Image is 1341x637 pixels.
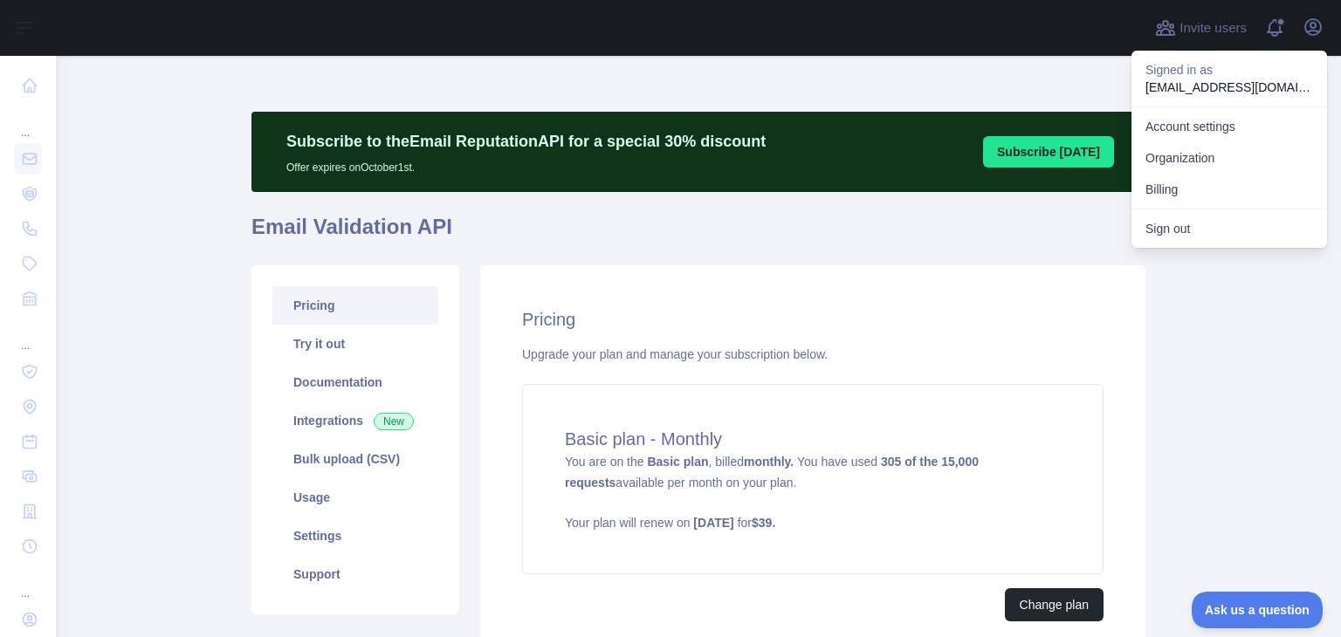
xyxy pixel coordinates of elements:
[565,455,1061,531] span: You are on the , billed You have used available per month on your plan.
[1005,588,1104,621] button: Change plan
[1131,111,1327,142] a: Account settings
[286,154,766,175] p: Offer expires on October 1st.
[522,307,1104,332] h2: Pricing
[1152,14,1250,42] button: Invite users
[286,129,766,154] p: Subscribe to the Email Reputation API for a special 30 % discount
[565,514,1061,531] p: Your plan will renew on for
[272,286,438,325] a: Pricing
[272,555,438,593] a: Support
[1145,79,1313,96] p: [EMAIL_ADDRESS][DOMAIN_NAME]
[565,427,1061,451] h4: Basic plan - Monthly
[272,363,438,401] a: Documentation
[272,517,438,555] a: Settings
[744,455,794,469] strong: monthly.
[14,565,42,600] div: ...
[1131,174,1327,205] button: Billing
[983,136,1114,168] button: Subscribe [DATE]
[522,346,1104,363] div: Upgrade your plan and manage your subscription below.
[1192,592,1324,628] iframe: Toggle Customer Support
[272,440,438,478] a: Bulk upload (CSV)
[272,401,438,440] a: Integrations New
[693,516,733,530] strong: [DATE]
[1131,142,1327,174] a: Organization
[272,478,438,517] a: Usage
[565,455,979,490] strong: 305 of the 15,000 requests
[14,318,42,353] div: ...
[1179,18,1247,38] span: Invite users
[251,213,1145,255] h1: Email Validation API
[647,455,708,469] strong: Basic plan
[1145,61,1313,79] p: Signed in as
[272,325,438,363] a: Try it out
[752,516,775,530] strong: $ 39 .
[1131,213,1327,244] button: Sign out
[374,413,414,430] span: New
[14,105,42,140] div: ...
